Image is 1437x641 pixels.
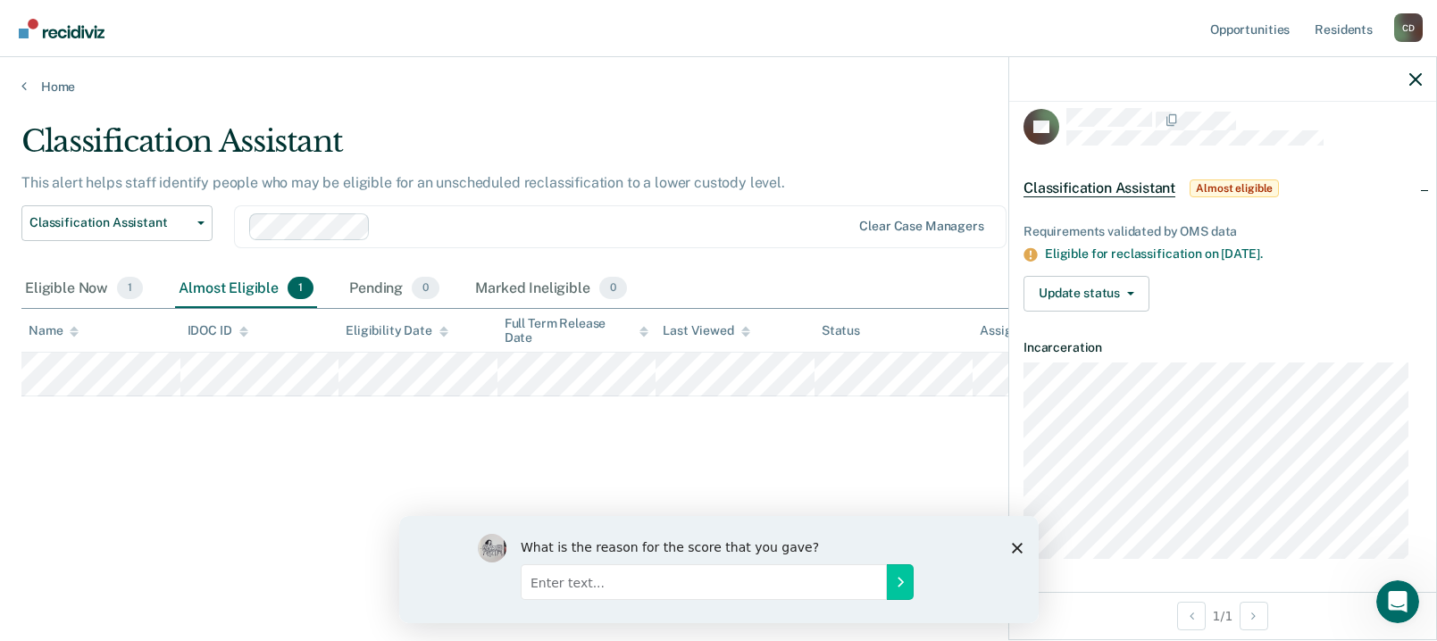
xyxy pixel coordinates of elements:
[1009,160,1436,217] div: Classification AssistantAlmost eligible
[859,219,983,234] div: Clear case managers
[1023,276,1149,312] button: Update status
[399,516,1039,623] iframe: Survey by Kim from Recidiviz
[472,270,631,309] div: Marked Ineligible
[1394,13,1423,42] button: Profile dropdown button
[1376,580,1419,623] iframe: Intercom live chat
[1023,340,1422,355] dt: Incarceration
[1045,246,1422,262] div: Eligible for reclassification on [DATE].
[412,277,439,300] span: 0
[1240,602,1268,630] button: Next Opportunity
[288,277,313,300] span: 1
[822,323,860,338] div: Status
[19,19,104,38] img: Recidiviz
[21,79,1416,95] a: Home
[188,323,248,338] div: IDOC ID
[346,270,443,309] div: Pending
[29,323,79,338] div: Name
[599,277,627,300] span: 0
[346,323,448,338] div: Eligibility Date
[1177,602,1206,630] button: Previous Opportunity
[1190,179,1279,197] span: Almost eligible
[29,215,190,230] span: Classification Assistant
[1009,592,1436,639] div: 1 / 1
[21,123,1099,174] div: Classification Assistant
[1394,13,1423,42] div: C D
[117,277,143,300] span: 1
[663,323,749,338] div: Last Viewed
[1023,224,1422,239] div: Requirements validated by OMS data
[980,323,1064,338] div: Assigned to
[1023,179,1175,197] span: Classification Assistant
[175,270,317,309] div: Almost Eligible
[505,316,649,346] div: Full Term Release Date
[21,174,785,191] p: This alert helps staff identify people who may be eligible for an unscheduled reclassification to...
[21,270,146,309] div: Eligible Now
